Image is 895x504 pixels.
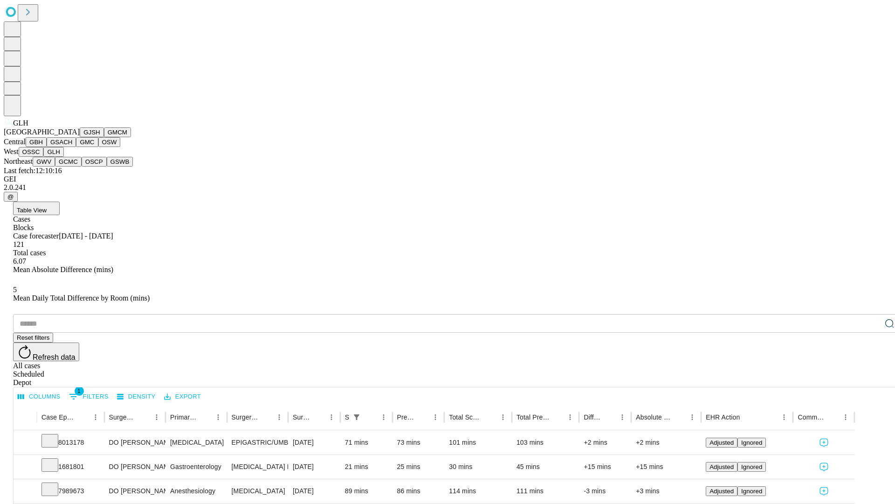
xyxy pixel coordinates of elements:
button: Sort [76,411,89,424]
div: [MEDICAL_DATA] [170,431,222,455]
div: +2 mins [636,431,696,455]
button: Export [162,390,203,404]
div: 103 mins [516,431,575,455]
div: DO [PERSON_NAME] B Do [109,455,161,479]
div: Absolute Difference [636,413,672,421]
div: 101 mins [449,431,507,455]
button: Sort [364,411,377,424]
div: GEI [4,175,891,183]
button: GMCM [104,127,131,137]
button: Menu [89,411,102,424]
div: EPIGASTRIC/UMBILICAL [MEDICAL_DATA] INITIAL < 3 CM INCARCERATED/STRANGULATED [232,431,283,455]
div: Predicted In Room Duration [397,413,415,421]
span: 6.07 [13,257,26,265]
span: Northeast [4,157,33,165]
div: Surgery Name [232,413,259,421]
span: 1 [75,386,84,396]
button: Sort [603,411,616,424]
button: Show filters [67,389,111,404]
button: Menu [212,411,225,424]
div: +2 mins [584,431,626,455]
span: Case forecaster [13,232,59,240]
div: DO [PERSON_NAME] Do [109,479,161,503]
div: 21 mins [345,455,388,479]
button: Sort [416,411,429,424]
div: Scheduled In Room Duration [345,413,349,421]
span: Total cases [13,249,46,257]
button: GBH [26,137,47,147]
div: Surgeon Name [109,413,136,421]
div: EHR Action [706,413,740,421]
button: Sort [826,411,839,424]
div: Total Scheduled Duration [449,413,482,421]
div: [DATE] [293,431,336,455]
button: Menu [778,411,791,424]
button: Ignored [737,438,766,448]
button: Sort [551,411,564,424]
div: 45 mins [516,455,575,479]
button: GCMC [55,157,82,167]
div: 30 mins [449,455,507,479]
button: Adjusted [706,462,737,472]
button: Sort [483,411,496,424]
button: Sort [199,411,212,424]
button: GMC [76,137,98,147]
span: Mean Absolute Difference (mins) [13,266,113,273]
span: [GEOGRAPHIC_DATA] [4,128,80,136]
div: DO [PERSON_NAME] Do [109,431,161,455]
button: Menu [496,411,509,424]
button: GSWB [107,157,133,167]
button: Expand [18,483,32,500]
button: OSSC [19,147,44,157]
div: 2.0.241 [4,183,891,192]
span: GLH [13,119,28,127]
div: [DATE] [293,479,336,503]
div: Case Epic Id [41,413,75,421]
div: Primary Service [170,413,197,421]
div: 73 mins [397,431,440,455]
button: GSACH [47,137,76,147]
span: Ignored [741,488,762,495]
button: Menu [686,411,699,424]
div: [MEDICAL_DATA] [232,479,283,503]
div: +15 mins [584,455,626,479]
button: OSW [98,137,121,147]
button: Menu [616,411,629,424]
button: Show filters [350,411,363,424]
button: Sort [741,411,754,424]
div: 25 mins [397,455,440,479]
div: +15 mins [636,455,696,479]
span: [DATE] - [DATE] [59,232,113,240]
button: Sort [673,411,686,424]
span: @ [7,193,14,200]
span: Ignored [741,463,762,470]
div: Difference [584,413,602,421]
button: GLH [43,147,63,157]
button: Adjusted [706,486,737,496]
div: -3 mins [584,479,626,503]
div: [MEDICAL_DATA] FLEXIBLE PROXIMAL DIAGNOSTIC [232,455,283,479]
div: 7989673 [41,479,100,503]
span: Ignored [741,439,762,446]
span: Central [4,138,26,146]
button: Expand [18,435,32,451]
button: Menu [839,411,852,424]
button: GJSH [80,127,104,137]
div: 1681801 [41,455,100,479]
button: Adjusted [706,438,737,448]
button: GWV [33,157,55,167]
div: 1 active filter [350,411,363,424]
button: Expand [18,459,32,476]
button: Reset filters [13,333,53,343]
div: Total Predicted Duration [516,413,550,421]
span: 121 [13,240,24,248]
button: Menu [325,411,338,424]
button: Menu [429,411,442,424]
button: Sort [312,411,325,424]
button: Table View [13,202,60,215]
div: 111 mins [516,479,575,503]
button: Refresh data [13,343,79,361]
button: OSCP [82,157,107,167]
span: 5 [13,286,17,294]
div: [DATE] [293,455,336,479]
